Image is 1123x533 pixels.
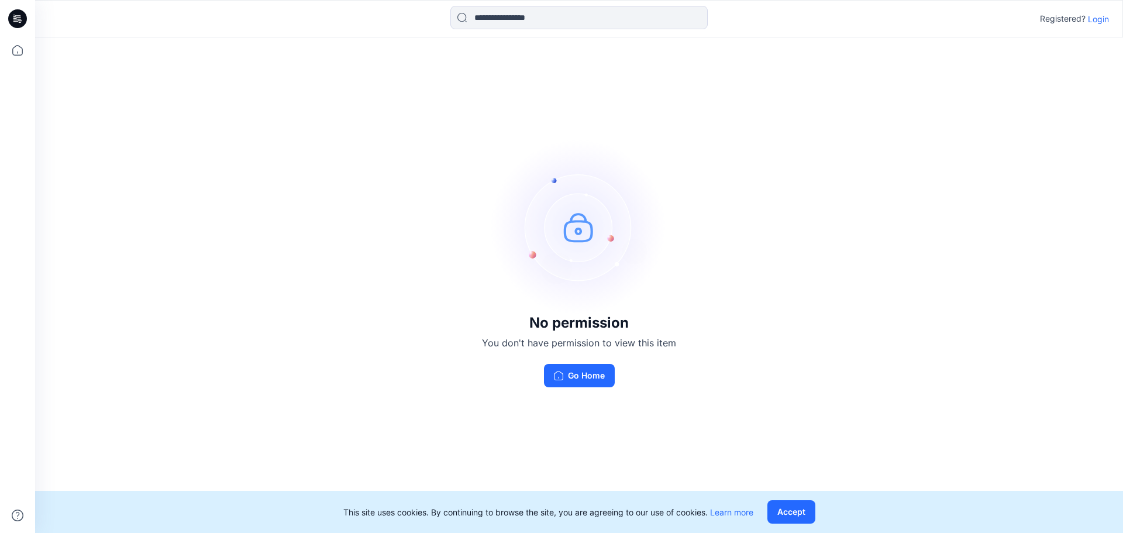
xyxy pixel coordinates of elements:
p: This site uses cookies. By continuing to browse the site, you are agreeing to our use of cookies. [343,506,753,518]
p: Login [1088,13,1109,25]
h3: No permission [482,315,676,331]
p: Registered? [1040,12,1086,26]
img: no-perm.svg [491,139,667,315]
p: You don't have permission to view this item [482,336,676,350]
button: Go Home [544,364,615,387]
a: Learn more [710,507,753,517]
button: Accept [767,500,815,524]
